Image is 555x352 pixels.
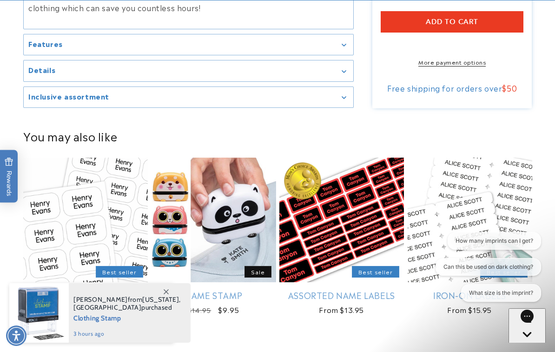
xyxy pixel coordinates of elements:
span: from , purchased [73,296,181,312]
summary: Inclusive assortment [24,87,353,108]
iframe: Gorgias live chat messenger [509,308,546,343]
a: Iron-On Labels [408,290,532,300]
span: [GEOGRAPHIC_DATA] [73,303,141,312]
span: Add to cart [426,17,478,26]
span: [US_STATE] [142,295,179,304]
a: Name Stamp [152,290,276,300]
a: Assorted Name Labels [279,290,404,300]
span: 50 [507,82,517,93]
a: More payment options [381,58,524,66]
h2: Details [28,65,55,74]
h2: Inclusive assortment [28,92,109,101]
button: Add to cart [381,11,524,32]
span: Rewards [5,157,13,196]
iframe: Gorgias live chat conversation starters [423,232,546,310]
iframe: Sign Up via Text for Offers [7,278,118,306]
div: Free shipping for orders over [381,83,524,93]
div: Accessibility Menu [6,325,26,346]
h2: Features [28,39,63,48]
h2: You may also like [23,129,532,143]
span: $ [502,82,507,93]
summary: Features [24,34,353,55]
summary: Details [24,60,353,81]
span: 3 hours ago [73,330,181,338]
span: Clothing Stamp [73,312,181,323]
